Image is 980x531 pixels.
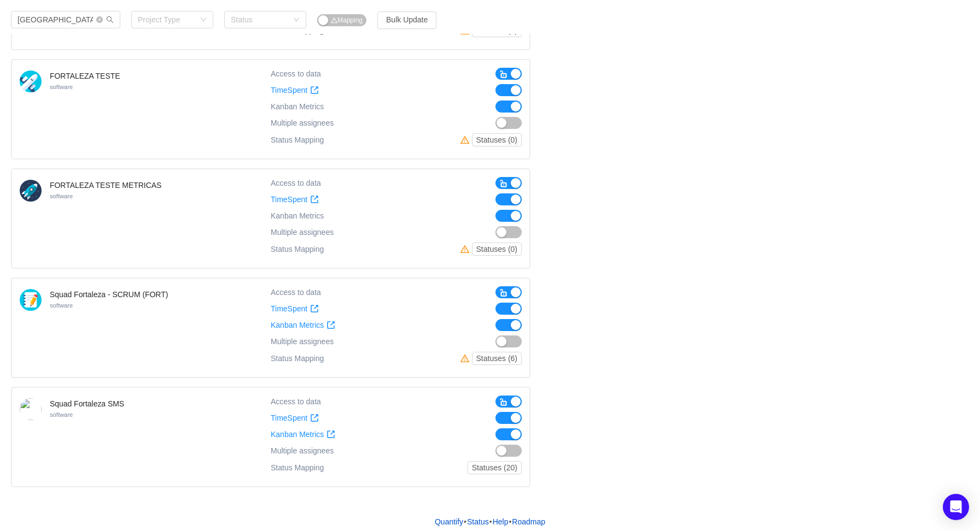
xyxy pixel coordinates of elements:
div: Access to data [271,177,321,189]
img: 10414 [20,289,42,311]
span: TimeSpent [271,414,307,423]
a: Help [492,514,509,530]
a: TimeSpent [271,304,319,314]
a: Kanban Metrics [271,430,335,439]
i: icon: warning [460,354,472,363]
a: TimeSpent [271,86,319,95]
div: Status Mapping [271,461,324,474]
div: Access to data [271,396,321,408]
span: • [489,517,492,526]
button: Statuses (0) [472,243,522,256]
span: TimeSpent [271,195,307,204]
span: Multiple assignees [271,228,334,237]
div: Status Mapping [271,243,324,256]
small: software [50,84,73,90]
button: Statuses (20) [468,461,522,474]
img: 10419 [20,180,42,202]
img: 10415 [20,70,42,92]
i: icon: warning [331,17,337,23]
span: TimeSpent [271,304,307,314]
h4: Squad Fortaleza SMS [50,398,124,409]
small: software [50,411,73,418]
a: TimeSpent [271,414,319,423]
div: Access to data [271,68,321,80]
a: TimeSpent [271,195,319,204]
span: Kanban Metrics [271,102,324,111]
span: Kanban Metrics [271,430,324,439]
span: • [509,517,511,526]
span: • [464,517,466,526]
div: Status Mapping [271,352,324,365]
img: 10588 [20,398,42,420]
span: Multiple assignees [271,446,334,456]
span: Kanban Metrics [271,211,324,220]
i: icon: down [293,16,300,24]
h4: FORTALEZA TESTE [50,70,120,81]
i: icon: warning [460,245,472,253]
button: Bulk Update [377,11,436,29]
div: Status Mapping [271,133,324,146]
a: Quantify [434,514,464,530]
small: software [50,302,73,309]
button: Statuses (0) [472,133,522,146]
h4: FORTALEZA TESTE METRICAS [50,180,161,191]
span: Multiple assignees [271,119,334,128]
i: icon: close-circle [96,16,103,23]
small: software [50,193,73,199]
button: Statuses (6) [472,352,522,365]
i: icon: search [106,16,114,23]
span: Mapping [331,16,363,24]
div: Open Intercom Messenger [943,494,969,520]
a: Kanban Metrics [271,321,335,330]
a: Roadmap [511,514,546,530]
a: Status [466,514,489,530]
span: Kanban Metrics [271,321,324,330]
div: Project Type [138,14,195,25]
h4: Squad Fortaleza - SCRUM (FORT) [50,289,168,300]
i: icon: down [200,16,207,24]
input: Project name [11,11,120,28]
div: Status [231,14,288,25]
span: TimeSpent [271,86,307,95]
span: Multiple assignees [271,337,334,346]
i: icon: warning [460,135,472,144]
div: Access to data [271,286,321,298]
